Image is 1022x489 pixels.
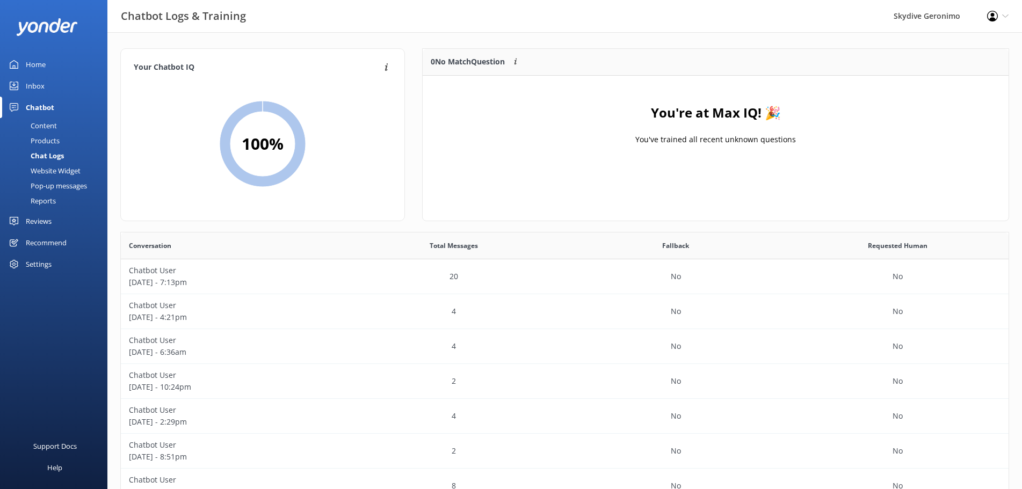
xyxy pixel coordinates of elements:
[893,375,903,387] p: No
[450,271,458,282] p: 20
[431,56,505,68] p: 0 No Match Question
[129,474,335,486] p: Chatbot User
[868,240,927,251] span: Requested Human
[129,334,335,346] p: Chatbot User
[47,457,62,478] div: Help
[452,340,456,352] p: 4
[129,381,335,393] p: [DATE] - 10:24pm
[671,271,681,282] p: No
[26,232,67,253] div: Recommend
[121,399,1009,434] div: row
[129,451,335,463] p: [DATE] - 8:51pm
[671,375,681,387] p: No
[6,163,107,178] a: Website Widget
[6,193,56,208] div: Reports
[121,294,1009,329] div: row
[242,131,284,157] h2: 100 %
[16,18,78,36] img: yonder-white-logo.png
[6,148,64,163] div: Chat Logs
[671,305,681,317] p: No
[129,311,335,323] p: [DATE] - 4:21pm
[26,97,54,118] div: Chatbot
[452,375,456,387] p: 2
[129,240,171,251] span: Conversation
[430,240,478,251] span: Total Messages
[6,178,107,193] a: Pop-up messages
[6,118,107,133] a: Content
[129,416,335,428] p: [DATE] - 2:29pm
[452,445,456,457] p: 2
[129,346,335,358] p: [DATE] - 6:36am
[134,62,381,74] h4: Your Chatbot IQ
[129,404,335,416] p: Chatbot User
[26,210,52,232] div: Reviews
[6,148,107,163] a: Chat Logs
[423,76,1009,183] div: grid
[452,305,456,317] p: 4
[662,240,689,251] span: Fallback
[26,253,52,275] div: Settings
[651,103,781,123] h4: You're at Max IQ! 🎉
[6,118,57,133] div: Content
[6,133,60,148] div: Products
[129,369,335,381] p: Chatbot User
[129,265,335,276] p: Chatbot User
[129,439,335,451] p: Chatbot User
[129,276,335,288] p: [DATE] - 7:13pm
[33,435,77,457] div: Support Docs
[671,445,681,457] p: No
[452,410,456,422] p: 4
[671,340,681,352] p: No
[893,305,903,317] p: No
[893,445,903,457] p: No
[893,271,903,282] p: No
[121,364,1009,399] div: row
[26,54,46,75] div: Home
[635,134,796,145] p: You've trained all recent unknown questions
[6,193,107,208] a: Reports
[6,133,107,148] a: Products
[121,329,1009,364] div: row
[129,300,335,311] p: Chatbot User
[671,410,681,422] p: No
[893,410,903,422] p: No
[26,75,45,97] div: Inbox
[121,8,246,25] h3: Chatbot Logs & Training
[121,259,1009,294] div: row
[121,434,1009,469] div: row
[6,178,87,193] div: Pop-up messages
[893,340,903,352] p: No
[6,163,81,178] div: Website Widget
